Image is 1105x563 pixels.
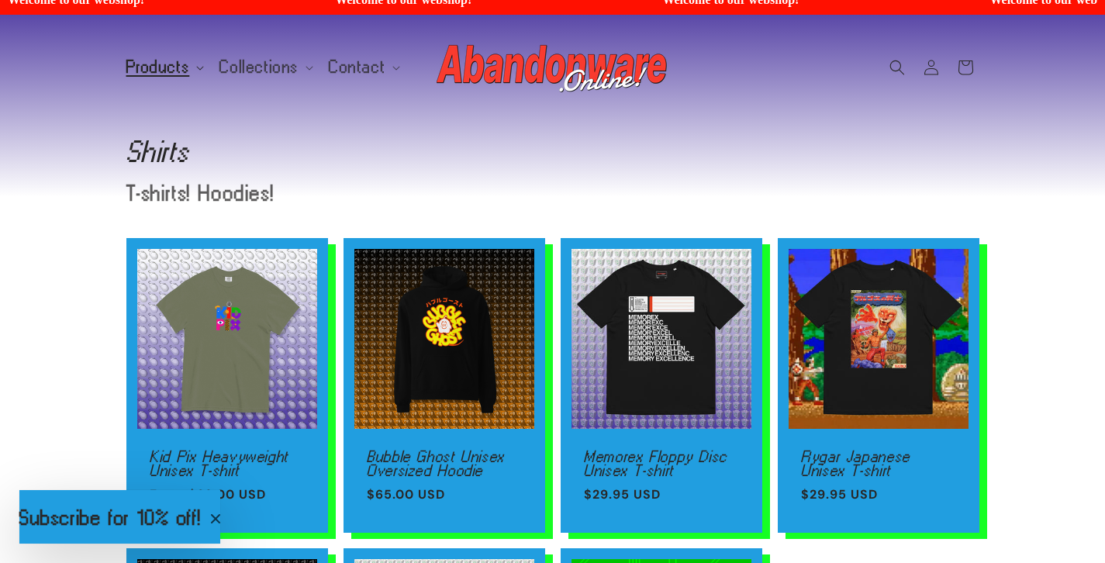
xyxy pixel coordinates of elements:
[126,183,695,204] p: T-shirts! Hoodies!
[319,51,406,84] summary: Contact
[430,30,675,104] a: Abandonware
[219,60,299,74] span: Collections
[880,50,914,85] summary: Search
[117,51,211,84] summary: Products
[210,51,319,84] summary: Collections
[584,450,739,477] a: Memorex Floppy Disc Unisex T-shirt
[437,36,669,98] img: Abandonware
[367,450,522,477] a: Bubble Ghost Unisex Oversized Hoodie
[329,60,385,74] span: Contact
[126,139,979,164] h1: Shirts
[126,60,190,74] span: Products
[801,450,956,477] a: Rygar Japanese Unisex T-shirt
[150,450,305,477] a: Kid Pix Heavyweight Unisex T-shirt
